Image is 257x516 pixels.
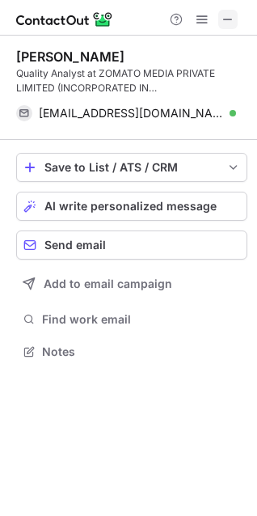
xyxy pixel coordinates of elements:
span: Find work email [42,312,241,327]
button: Notes [16,340,247,363]
img: ContactOut v5.3.10 [16,10,113,29]
span: [EMAIL_ADDRESS][DOMAIN_NAME] [39,106,224,121]
span: Send email [44,239,106,252]
span: Add to email campaign [44,277,172,290]
button: Add to email campaign [16,269,247,298]
button: save-profile-one-click [16,153,247,182]
div: [PERSON_NAME] [16,49,124,65]
div: Save to List / ATS / CRM [44,161,219,174]
button: Find work email [16,308,247,331]
button: AI write personalized message [16,192,247,221]
span: AI write personalized message [44,200,217,213]
button: Send email [16,231,247,260]
span: Notes [42,345,241,359]
div: Quality Analyst at ZOMATO MEDIA PRIVATE LIMITED (INCORPORATED IN [GEOGRAPHIC_DATA] [GEOGRAPHIC_DA... [16,66,247,95]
